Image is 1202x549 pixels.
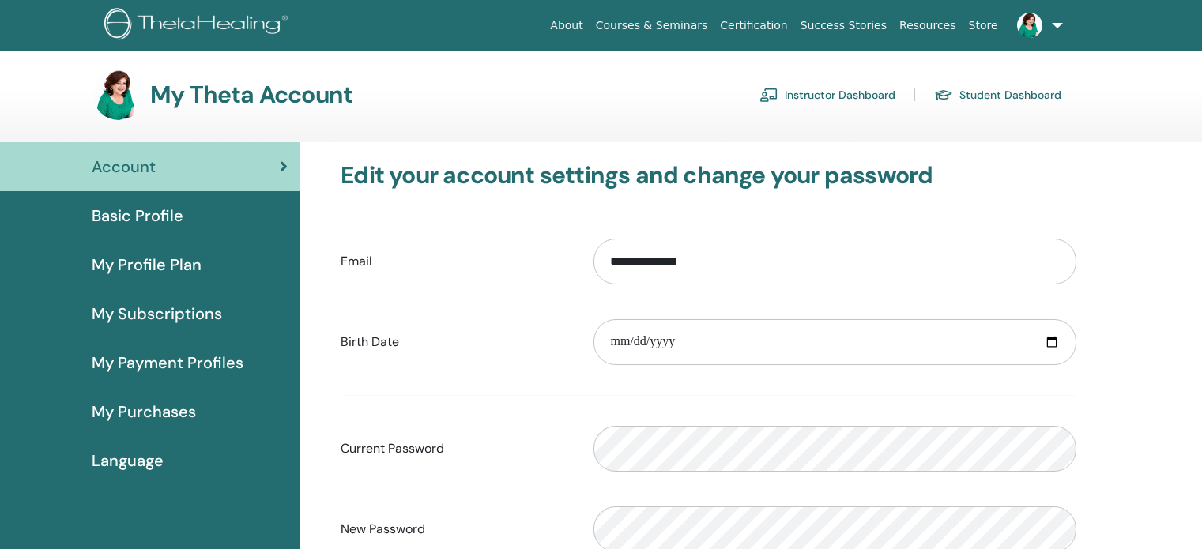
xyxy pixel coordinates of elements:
a: Student Dashboard [934,82,1061,107]
span: My Profile Plan [92,253,202,276]
img: graduation-cap.svg [934,88,953,102]
a: Success Stories [794,11,893,40]
label: Current Password [329,434,582,464]
label: New Password [329,514,582,544]
label: Email [329,246,582,276]
span: My Payment Profiles [92,351,243,374]
a: Store [963,11,1004,40]
a: Resources [893,11,963,40]
span: My Purchases [92,400,196,423]
a: Courses & Seminars [590,11,714,40]
label: Birth Date [329,327,582,357]
a: Instructor Dashboard [759,82,895,107]
h3: My Theta Account [150,81,352,109]
img: logo.png [104,8,293,43]
img: chalkboard-teacher.svg [759,88,778,102]
span: Account [92,155,156,179]
a: Certification [714,11,793,40]
img: default.jpg [93,70,144,120]
span: Language [92,449,164,472]
img: default.jpg [1017,13,1042,38]
h3: Edit your account settings and change your password [341,161,1076,190]
a: About [544,11,589,40]
span: Basic Profile [92,204,183,227]
span: My Subscriptions [92,302,222,325]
